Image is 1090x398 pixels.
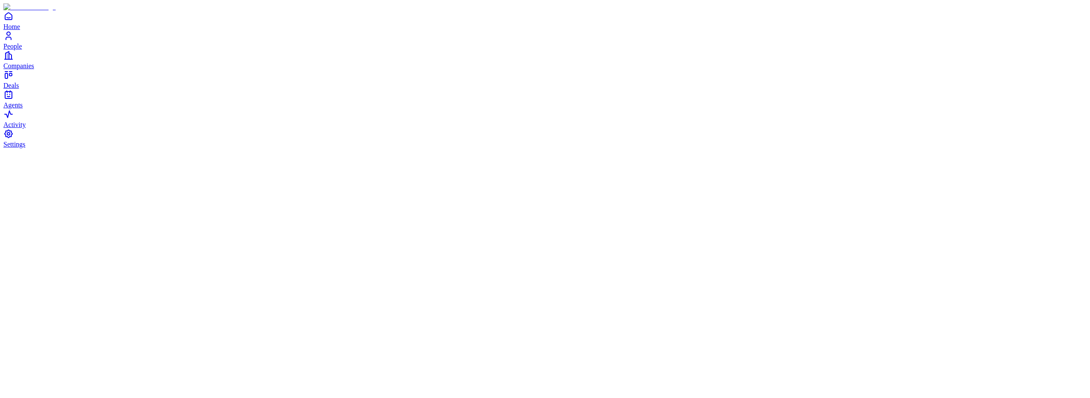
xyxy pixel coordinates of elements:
a: Deals [3,70,1087,89]
a: Activity [3,109,1087,128]
span: Activity [3,121,26,128]
a: People [3,31,1087,50]
a: Settings [3,129,1087,148]
a: Home [3,11,1087,30]
a: Agents [3,89,1087,109]
span: Home [3,23,20,30]
span: Companies [3,62,34,69]
span: Agents [3,101,23,109]
span: Settings [3,141,26,148]
a: Companies [3,50,1087,69]
span: Deals [3,82,19,89]
img: Item Brain Logo [3,3,56,11]
span: People [3,43,22,50]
